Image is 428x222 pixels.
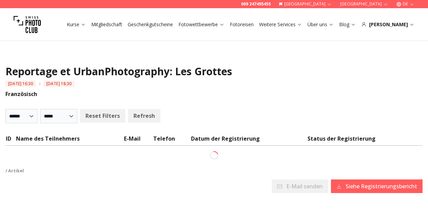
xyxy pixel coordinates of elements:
[64,20,89,29] button: Kurse
[128,109,160,123] button: Refresh
[125,20,176,29] button: Geschenkgutscheine
[241,1,271,7] a: 069 247495455
[80,109,125,123] button: Reset Filters
[133,112,155,120] b: Refresh
[259,21,302,28] a: Weitere Services
[272,179,328,193] button: E-Mail senden
[230,21,254,28] a: Fotoreisen
[44,80,74,87] span: [DATE] 18:30
[178,21,224,28] a: Fotowettbewerbe
[191,134,307,146] td: Datum der Registrierung
[307,134,423,146] td: Status der Registrierung
[89,20,125,29] button: Mitgliedschaft
[16,134,124,146] td: Name des Teilnehmers
[5,80,36,87] span: [DATE] 16:30
[153,134,191,146] td: Telefon
[331,179,423,193] button: Siehe Registrierungsbericht
[128,21,173,28] a: Geschenkgutscheine
[307,21,334,28] a: Über uns
[336,20,359,29] button: Blog
[227,20,256,29] button: Fotoreisen
[85,112,120,120] b: Reset Filters
[256,20,305,29] button: Weitere Services
[305,20,336,29] button: Über uns
[5,168,24,174] b: / Artikel
[91,21,122,28] a: Mitgliedschaft
[67,21,86,28] a: Kurse
[5,90,423,98] p: Französisch
[124,134,153,146] td: E-Mail
[176,20,227,29] button: Fotowettbewerbe
[5,65,423,78] h1: Reportage et UrbanPhotography: Les Grottes
[339,21,356,28] a: Blog
[14,11,41,38] img: Swiss photo club
[361,21,414,28] div: [PERSON_NAME]
[5,134,16,146] td: ID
